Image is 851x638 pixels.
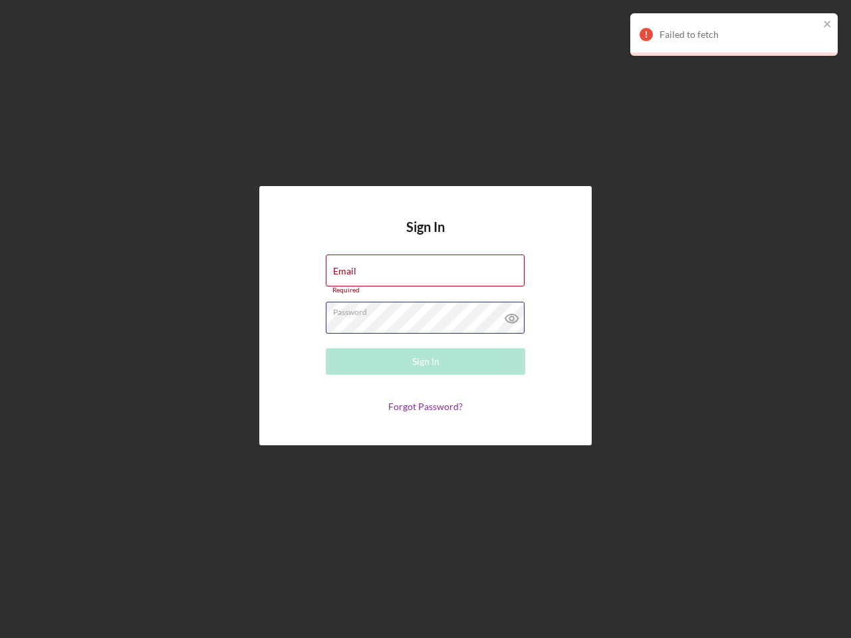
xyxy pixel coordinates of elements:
label: Email [333,266,356,276]
button: Sign In [326,348,525,375]
button: close [823,19,832,31]
label: Password [333,302,525,317]
div: Required [326,286,525,294]
div: Sign In [412,348,439,375]
div: Failed to fetch [660,29,819,40]
h4: Sign In [406,219,445,255]
a: Forgot Password? [388,401,463,412]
